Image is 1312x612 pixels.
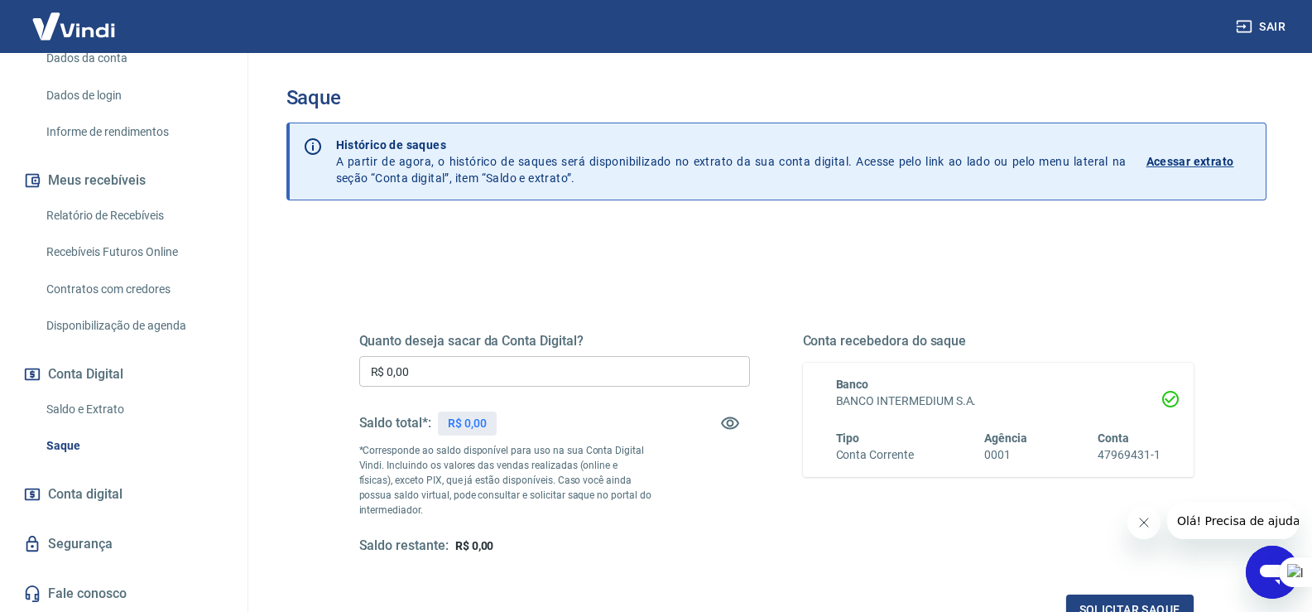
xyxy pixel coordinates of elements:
iframe: Mensagem da empresa [1167,503,1299,539]
a: Relatório de Recebíveis [40,199,228,233]
h6: 47969431-1 [1098,446,1161,464]
h5: Saldo restante: [359,537,449,555]
span: Agência [984,431,1027,445]
h5: Quanto deseja sacar da Conta Digital? [359,333,750,349]
p: A partir de agora, o histórico de saques será disponibilizado no extrato da sua conta digital. Ac... [336,137,1127,186]
span: Olá! Precisa de ajuda? [10,12,139,25]
img: Vindi [20,1,127,51]
span: Conta [1098,431,1129,445]
span: Tipo [836,431,860,445]
button: Sair [1233,12,1292,42]
iframe: Botão para abrir a janela de mensagens [1246,546,1299,599]
h5: Saldo total*: [359,415,431,431]
h3: Saque [286,86,1266,109]
button: Meus recebíveis [20,162,228,199]
span: Conta digital [48,483,123,506]
span: R$ 0,00 [455,539,494,552]
a: Dados da conta [40,41,228,75]
iframe: Fechar mensagem [1127,506,1161,539]
h5: Conta recebedora do saque [803,333,1194,349]
a: Acessar extrato [1146,137,1252,186]
button: Conta Digital [20,356,228,393]
p: Acessar extrato [1146,153,1234,170]
a: Conta digital [20,476,228,513]
a: Informe de rendimentos [40,115,228,149]
a: Fale conosco [20,576,228,612]
h6: 0001 [984,446,1027,464]
a: Contratos com credores [40,272,228,306]
span: Banco [836,378,869,391]
h6: BANCO INTERMEDIUM S.A. [836,393,1161,410]
a: Saldo e Extrato [40,393,228,426]
a: Dados de login [40,79,228,113]
a: Saque [40,429,228,463]
h6: Conta Corrente [836,446,914,464]
p: R$ 0,00 [448,415,487,432]
a: Segurança [20,526,228,562]
p: *Corresponde ao saldo disponível para uso na sua Conta Digital Vindi. Incluindo os valores das ve... [359,443,652,518]
a: Recebíveis Futuros Online [40,235,228,269]
p: Histórico de saques [336,137,1127,153]
a: Disponibilização de agenda [40,309,228,343]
